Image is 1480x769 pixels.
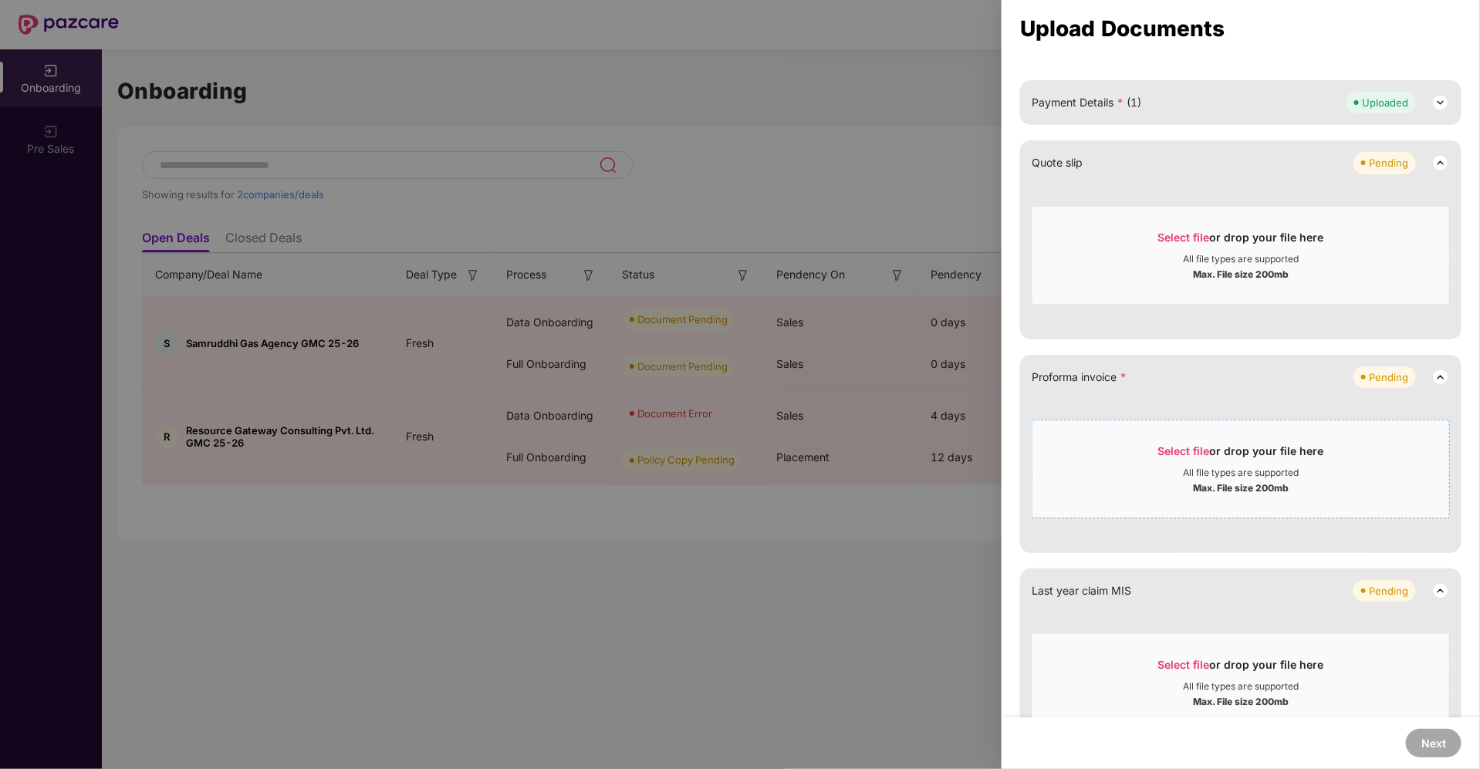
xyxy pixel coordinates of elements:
div: Max. File size 200mb [1193,479,1289,494]
div: or drop your file here [1158,657,1324,680]
span: Select file [1158,231,1210,244]
div: Uploaded [1362,95,1408,110]
span: Select file [1158,658,1210,671]
span: Select fileor drop your file hereAll file types are supportedMax. File size 200mb [1032,218,1449,292]
div: Pending [1369,583,1408,599]
div: All file types are supported [1183,467,1299,479]
div: All file types are supported [1183,253,1299,265]
div: Max. File size 200mb [1193,265,1289,281]
div: or drop your file here [1158,444,1324,467]
img: svg+xml;base64,PHN2ZyB3aWR0aD0iMjQiIGhlaWdodD0iMjQiIHZpZXdCb3g9IjAgMCAyNCAyNCIgZmlsbD0ibm9uZSIgeG... [1431,368,1450,386]
span: Payment Details (1) [1032,94,1141,111]
span: Select fileor drop your file hereAll file types are supportedMax. File size 200mb [1032,646,1449,720]
span: Select file [1158,444,1210,457]
button: Next [1406,729,1461,757]
span: Quote slip [1032,154,1083,171]
img: svg+xml;base64,PHN2ZyB3aWR0aD0iMjQiIGhlaWdodD0iMjQiIHZpZXdCb3g9IjAgMCAyNCAyNCIgZmlsbD0ibm9uZSIgeG... [1431,582,1450,600]
div: or drop your file here [1158,230,1324,253]
span: Last year claim MIS [1032,582,1131,599]
div: Max. File size 200mb [1193,693,1289,708]
div: Pending [1369,155,1408,170]
span: Select fileor drop your file hereAll file types are supportedMax. File size 200mb [1032,432,1449,506]
img: svg+xml;base64,PHN2ZyB3aWR0aD0iMjQiIGhlaWdodD0iMjQiIHZpZXdCb3g9IjAgMCAyNCAyNCIgZmlsbD0ibm9uZSIgeG... [1431,93,1450,112]
span: Proforma invoice [1032,369,1127,386]
img: svg+xml;base64,PHN2ZyB3aWR0aD0iMjQiIGhlaWdodD0iMjQiIHZpZXdCb3g9IjAgMCAyNCAyNCIgZmlsbD0ibm9uZSIgeG... [1431,153,1450,172]
div: All file types are supported [1183,680,1299,693]
div: Pending [1369,369,1408,385]
div: Upload Documents [1020,20,1461,37]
